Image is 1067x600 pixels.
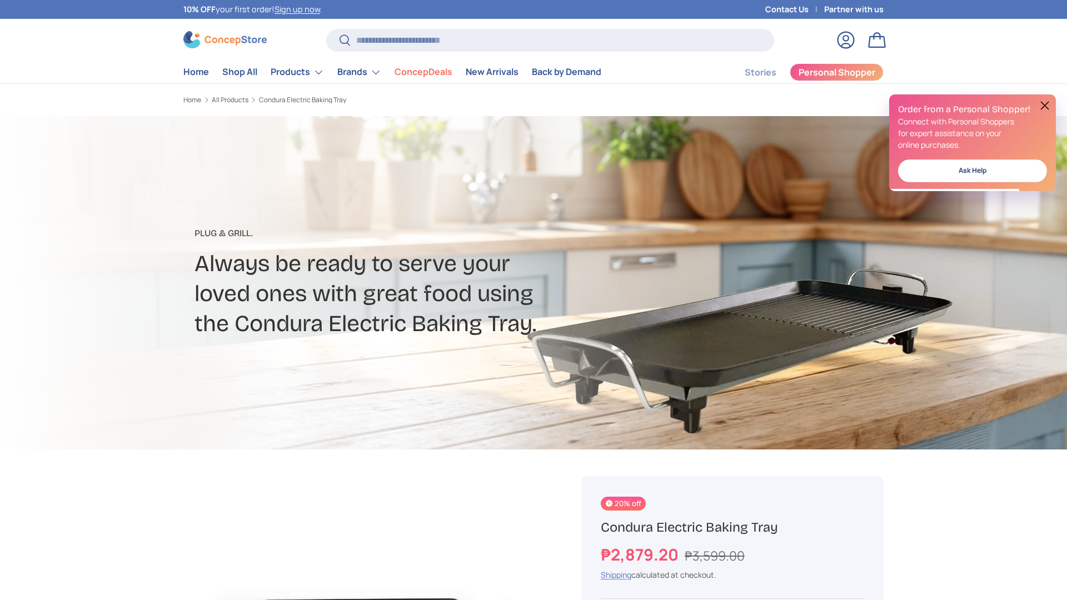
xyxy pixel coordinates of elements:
[799,68,875,77] span: Personal Shopper
[331,61,388,83] summary: Brands
[824,3,884,16] a: Partner with us
[337,61,381,83] a: Brands
[271,61,324,83] a: Products
[745,62,776,83] a: Stories
[183,61,601,83] nav: Primary
[601,543,681,566] strong: ₱2,879.20
[601,569,631,580] a: Shipping
[275,4,320,14] a: Sign up now
[395,61,452,83] a: ConcepDeals
[222,61,257,83] a: Shop All
[212,97,248,103] a: All Products
[195,249,621,339] h2: Always be ready to serve your loved ones with great food using the Condura Electric Baking Tray.
[718,61,884,83] nav: Secondary
[183,61,209,83] a: Home
[790,63,884,81] a: Personal Shopper
[532,61,601,83] a: Back by Demand
[183,3,322,16] p: your first order! .
[898,103,1047,116] h2: Order from a Personal Shopper!
[264,61,331,83] summary: Products
[183,4,216,14] strong: 10% OFF
[195,227,621,240] p: Plug & Grill.
[183,97,201,103] a: Home
[183,31,267,48] img: ConcepStore
[466,61,518,83] a: New Arrivals
[898,159,1047,182] a: Ask Help
[259,97,346,103] a: Condura Electric Baking Tray
[765,3,824,16] a: Contact Us
[183,95,555,105] nav: Breadcrumbs
[601,497,646,511] span: 20% off
[685,547,745,564] s: ₱3,599.00
[898,116,1047,151] p: Connect with Personal Shoppers for expert assistance on your online purchases.
[601,519,864,536] h1: Condura Electric Baking Tray
[601,569,864,581] div: calculated at checkout.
